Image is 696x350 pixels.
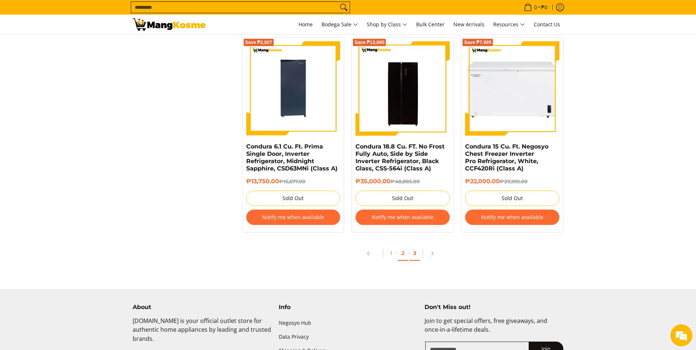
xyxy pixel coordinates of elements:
[279,304,418,311] h4: Info
[355,191,450,206] button: Sold Out
[133,18,206,31] img: Bodega Sale Refrigerator l Mang Kosme: Home Appliances Warehouse Sale | Page 2
[367,20,407,29] span: Shop by Class
[239,244,567,267] ul: Pagination
[465,178,559,185] h6: ₱22,000.00
[355,210,450,225] button: Notify me when available
[465,143,548,172] a: Condura 15 Cu. Ft. Negosyo Chest Freezer Inverter Pro Refrigerator, White, CCF420Ri (Class A)
[493,20,525,29] span: Resources
[500,178,528,184] del: ₱29,995.00
[522,3,549,11] span: •
[246,143,338,172] a: Condura 6.1 Cu. Ft. Prima Single Door, Inverter Refrigerator, Midnight Sapphire, CSD63MNi (Class A)
[42,92,101,166] span: We're online!
[530,15,564,34] a: Contact Us
[318,15,362,34] a: Bodega Sale
[279,178,305,184] del: ₱16,677.00
[38,41,123,50] div: Chat with us now
[246,191,341,206] button: Sold Out
[465,191,559,206] button: Sold Out
[453,21,484,28] span: New Arrivals
[213,15,564,34] nav: Main Menu
[450,15,488,34] a: New Arrivals
[246,178,341,185] h6: ₱13,750.00
[295,15,316,34] a: Home
[354,40,384,45] span: Save ₱13,885
[490,15,529,34] a: Resources
[425,316,563,342] p: Join to get special offers, free giveaways, and once-in-a-lifetime deals.
[465,210,559,225] button: Notify me when available
[363,15,411,34] a: Shop by Class
[408,249,410,256] span: ·
[425,304,563,311] h4: Don't Miss out!
[322,20,358,29] span: Bodega Sale
[279,316,418,330] a: Negosyo Hub
[355,178,450,185] h6: ₱35,000.00
[246,210,341,225] button: Notify me when available
[245,40,273,45] span: Save ₱2,927
[398,246,408,261] a: 2
[412,15,448,34] a: Bulk Center
[540,5,548,10] span: ₱0
[355,143,445,172] a: Condura 18.8 Cu. FT. No Frost Fully Auto, Side by Side Inverter Refrigerator, Black Glass, CSS-56...
[4,200,139,225] textarea: Type your message and hit 'Enter'
[465,57,559,120] img: Condura 15 Cu. Ft. Negosyo Chest Freezer Inverter Pro Refrigerator, White, CCF420Ri (Class A)
[355,41,450,136] img: Condura 18.8 Cu. FT. No Frost Fully Auto, Side by Side Inverter Refrigerator, Black Glass, CSS-56...
[534,21,560,28] span: Contact Us
[464,40,491,45] span: Save ₱7,995
[298,21,313,28] span: Home
[410,246,420,261] a: 3
[416,21,445,28] span: Bulk Center
[391,178,420,184] del: ₱48,885.00
[338,2,350,13] button: Search
[120,4,137,21] div: Minimize live chat window
[396,249,398,256] span: ·
[246,42,341,135] img: condura-6.3-cubic-feet-prima-single-door-inverter-refrigerator-full-view-mang-kosme
[279,330,418,344] a: Data Privacy
[386,246,396,260] a: 1
[533,5,538,10] span: 0
[133,304,271,311] h4: About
